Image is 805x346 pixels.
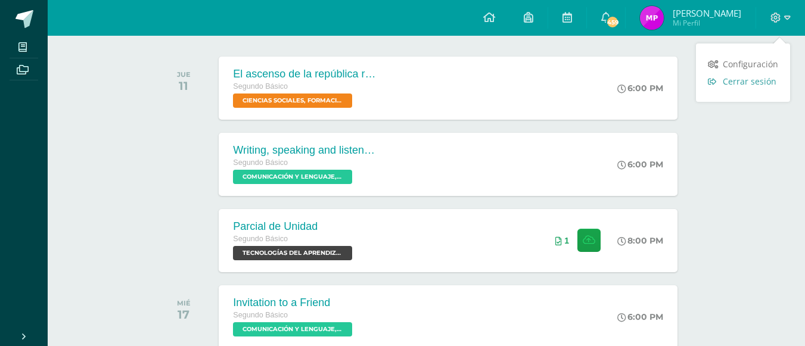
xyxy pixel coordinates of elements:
[233,144,376,157] div: Writing, speaking and listening.
[233,322,352,336] span: COMUNICACIÓN Y LENGUAJE, IDIOMA EXTRANJERO 'Sección A'
[673,7,741,19] span: [PERSON_NAME]
[233,311,288,319] span: Segundo Básico
[233,158,288,167] span: Segundo Básico
[233,220,355,233] div: Parcial de Unidad
[233,246,352,260] span: TECNOLOGÍAS DEL APRENDIZAJE Y LA COMUNICACIÓN 'Sección A'
[696,55,790,73] a: Configuración
[233,297,355,309] div: Invitation to a Friend
[723,76,776,87] span: Cerrar sesión
[177,299,191,307] div: MIÉ
[617,159,663,170] div: 6:00 PM
[673,18,741,28] span: Mi Perfil
[617,83,663,93] div: 6:00 PM
[233,82,288,91] span: Segundo Básico
[564,236,569,245] span: 1
[233,235,288,243] span: Segundo Básico
[233,170,352,184] span: COMUNICACIÓN Y LENGUAJE, IDIOMA EXTRANJERO 'Sección A'
[233,68,376,80] div: El ascenso de la república romana
[617,235,663,246] div: 8:00 PM
[640,6,664,30] img: b590cb789269ee52ca5911d646e2abc2.png
[617,311,663,322] div: 6:00 PM
[555,236,569,245] div: Archivos entregados
[177,307,191,322] div: 17
[233,93,352,108] span: CIENCIAS SOCIALES, FORMACIÓN CIUDADANA E INTERCULTURALIDAD 'Sección A'
[723,58,778,70] span: Configuración
[696,73,790,90] a: Cerrar sesión
[177,70,191,79] div: JUE
[606,15,619,29] span: 459
[177,79,191,93] div: 11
